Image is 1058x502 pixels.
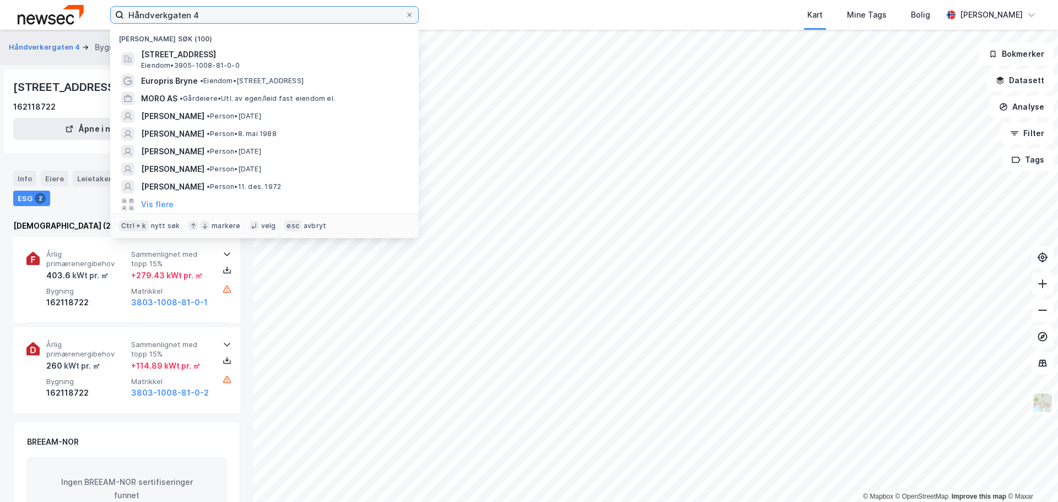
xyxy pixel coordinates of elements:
div: 260 [46,359,100,373]
span: Person • [DATE] [207,147,261,156]
span: Person • 11. des. 1972 [207,182,281,191]
span: [PERSON_NAME] [141,180,204,193]
button: Vis flere [141,198,174,211]
div: 403.6 [46,269,109,282]
a: Mapbox [863,493,893,500]
input: Søk på adresse, matrikkel, gårdeiere, leietakere eller personer [124,7,405,23]
span: Sammenlignet med topp 15% [131,250,212,269]
span: Årlig primærenergibehov [46,250,127,269]
div: 162118722 [46,386,127,400]
span: • [207,165,210,173]
span: [PERSON_NAME] [141,127,204,141]
div: Eiere [41,171,68,186]
button: Tags [1002,149,1054,171]
div: BREEAM-NOR [27,435,79,449]
div: Info [13,171,36,186]
span: Gårdeiere • Utl. av egen/leid fast eiendom el. [180,94,335,103]
span: Person • 8. mai 1988 [207,129,277,138]
button: Åpne i ny fane [13,118,187,140]
div: velg [261,222,276,230]
div: 2 [35,193,46,204]
span: Årlig primærenergibehov [46,340,127,359]
span: MORO AS [141,92,177,105]
div: kWt pr. ㎡ [71,269,109,282]
span: [STREET_ADDRESS] [141,48,406,61]
div: markere [212,222,240,230]
div: kWt pr. ㎡ [62,359,100,373]
span: • [207,147,210,155]
div: Mine Tags [847,8,887,21]
div: ESG [13,191,50,206]
iframe: Chat Widget [1003,449,1058,502]
div: + 114.89 kWt pr. ㎡ [131,359,201,373]
img: Z [1032,392,1053,413]
span: • [180,94,183,102]
button: Filter [1001,122,1054,144]
span: Europris Bryne [141,74,198,88]
button: Analyse [990,96,1054,118]
span: • [207,182,210,191]
span: • [207,129,210,138]
div: Bolig [911,8,930,21]
span: Person • [DATE] [207,112,261,121]
div: [PERSON_NAME] [960,8,1023,21]
div: + 279.43 kWt pr. ㎡ [131,269,203,282]
span: Matrikkel [131,287,212,296]
span: [PERSON_NAME] [141,145,204,158]
div: 162118722 [46,296,127,309]
div: [DEMOGRAPHIC_DATA] (2) [13,219,240,233]
div: Leietakere [73,171,134,186]
span: Sammenlignet med topp 15% [131,340,212,359]
span: Eiendom • 3905-1008-81-0-0 [141,61,240,70]
span: Bygning [46,287,127,296]
span: Matrikkel [131,377,212,386]
div: esc [284,220,301,231]
a: OpenStreetMap [895,493,949,500]
div: 162118722 [13,100,56,114]
span: [PERSON_NAME] [141,163,204,176]
button: 3803-1008-81-0-2 [131,386,209,400]
span: Eiendom • [STREET_ADDRESS] [200,77,304,85]
button: Bokmerker [979,43,1054,65]
img: newsec-logo.f6e21ccffca1b3a03d2d.png [18,5,84,24]
button: Datasett [986,69,1054,91]
div: [STREET_ADDRESS] [13,78,121,96]
a: Improve this map [952,493,1006,500]
div: [PERSON_NAME] søk (100) [110,26,419,46]
span: Bygning [46,377,127,386]
span: Person • [DATE] [207,165,261,174]
div: Ctrl + k [119,220,149,231]
span: • [200,77,203,85]
div: avbryt [304,222,326,230]
div: nytt søk [151,222,180,230]
button: 3803-1008-81-0-1 [131,296,208,309]
span: [PERSON_NAME] [141,110,204,123]
button: Håndverkergaten 4 [9,42,82,53]
span: • [207,112,210,120]
div: Kart [807,8,823,21]
div: Bygning [95,41,125,54]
